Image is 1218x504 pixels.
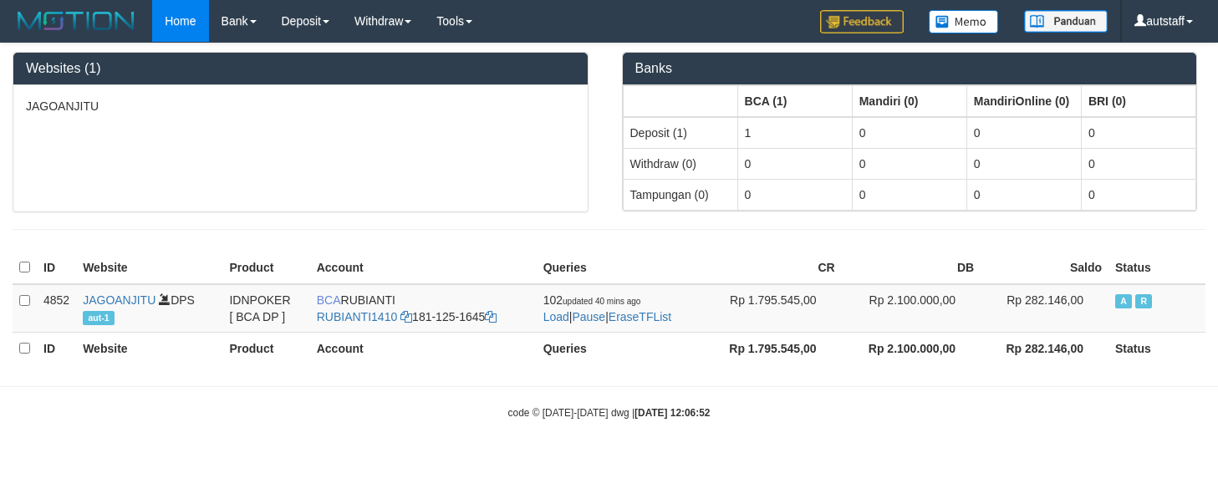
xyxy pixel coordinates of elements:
a: Copy RUBIANTI1410 to clipboard [400,310,412,323]
span: updated 40 mins ago [563,297,640,306]
th: Group: activate to sort column ascending [1081,85,1195,117]
td: 4852 [37,284,76,333]
th: ID [37,252,76,284]
img: Feedback.jpg [820,10,904,33]
td: 0 [966,148,1081,179]
th: Product [222,252,309,284]
span: | | [543,293,672,323]
img: panduan.png [1024,10,1108,33]
td: 0 [966,179,1081,210]
img: Button%20Memo.svg [929,10,999,33]
strong: [DATE] 12:06:52 [634,407,710,419]
a: Load [543,310,569,323]
small: code © [DATE]-[DATE] dwg | [508,407,711,419]
h3: Banks [635,61,1185,76]
a: RUBIANTI1410 [317,310,397,323]
td: 0 [1081,117,1195,149]
span: 102 [543,293,641,307]
th: Group: activate to sort column ascending [966,85,1081,117]
td: Rp 282.146,00 [981,284,1108,333]
img: MOTION_logo.png [13,8,140,33]
td: IDNPOKER [ BCA DP ] [222,284,309,333]
td: Rp 1.795.545,00 [702,284,842,333]
td: 0 [966,117,1081,149]
a: JAGOANJITU [83,293,155,307]
td: 0 [737,179,852,210]
a: Copy 1811251645 to clipboard [485,310,497,323]
th: Status [1108,252,1205,284]
th: CR [702,252,842,284]
td: Tampungan (0) [623,179,737,210]
th: Group: activate to sort column ascending [623,85,737,117]
td: 0 [737,148,852,179]
th: DB [842,252,981,284]
th: Account [310,332,537,364]
th: Group: activate to sort column ascending [737,85,852,117]
td: Withdraw (0) [623,148,737,179]
a: Pause [572,310,605,323]
td: Deposit (1) [623,117,737,149]
td: 0 [852,179,966,210]
th: Saldo [981,252,1108,284]
th: Rp 282.146,00 [981,332,1108,364]
a: EraseTFList [609,310,671,323]
th: ID [37,332,76,364]
h3: Websites (1) [26,61,575,76]
td: DPS [76,284,222,333]
span: BCA [317,293,341,307]
th: Product [222,332,309,364]
p: JAGOANJITU [26,98,575,115]
td: Rp 2.100.000,00 [842,284,981,333]
td: 0 [1081,148,1195,179]
th: Queries [537,252,702,284]
th: Status [1108,332,1205,364]
th: Account [310,252,537,284]
td: 0 [1081,179,1195,210]
span: aut-1 [83,311,115,325]
td: 0 [852,117,966,149]
th: Group: activate to sort column ascending [852,85,966,117]
th: Website [76,252,222,284]
td: 0 [852,148,966,179]
th: Rp 1.795.545,00 [702,332,842,364]
th: Website [76,332,222,364]
td: 1 [737,117,852,149]
td: RUBIANTI 181-125-1645 [310,284,537,333]
span: Active [1115,294,1132,308]
th: Queries [537,332,702,364]
span: Running [1135,294,1152,308]
th: Rp 2.100.000,00 [842,332,981,364]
